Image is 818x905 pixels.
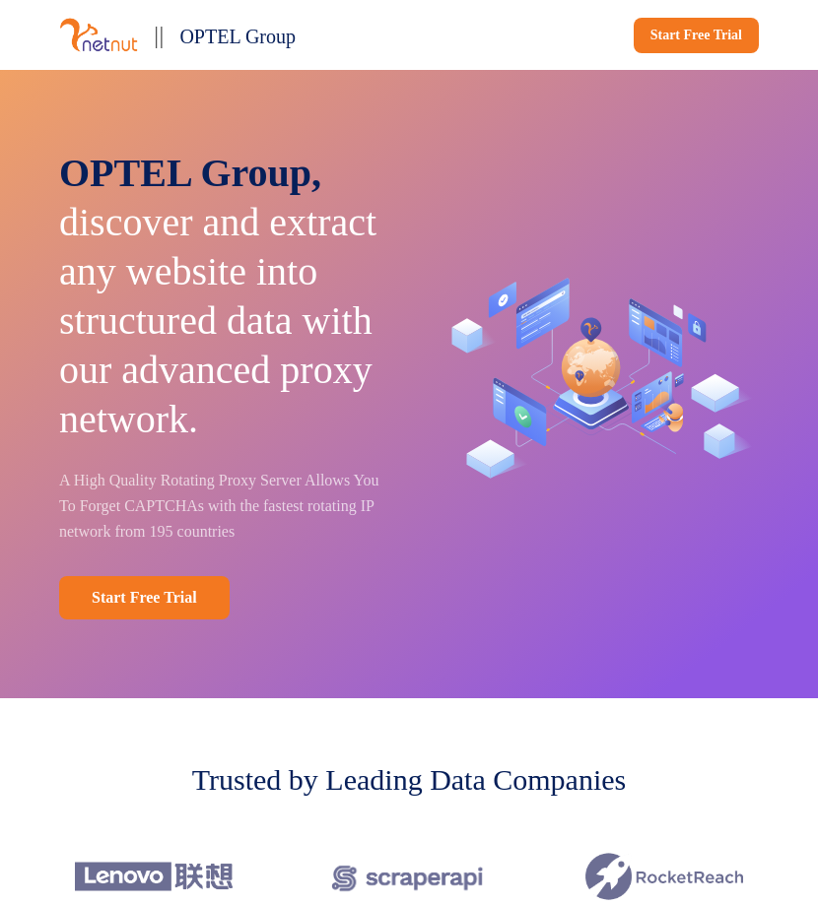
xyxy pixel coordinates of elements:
[59,576,230,619] a: Start Free Trial
[154,16,164,54] p: ||
[59,468,381,545] p: A High Quality Rotating Proxy Server Allows You To Forget CAPTCHAs with the fastest rotating IP n...
[192,757,627,802] p: Trusted by Leading Data Companies
[59,149,381,444] p: discover and extract any website into structured data with our advanced proxy network.
[59,151,321,195] span: OPTEL Group,
[179,26,296,47] span: OPTEL Group
[634,18,759,53] a: Start Free Trial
